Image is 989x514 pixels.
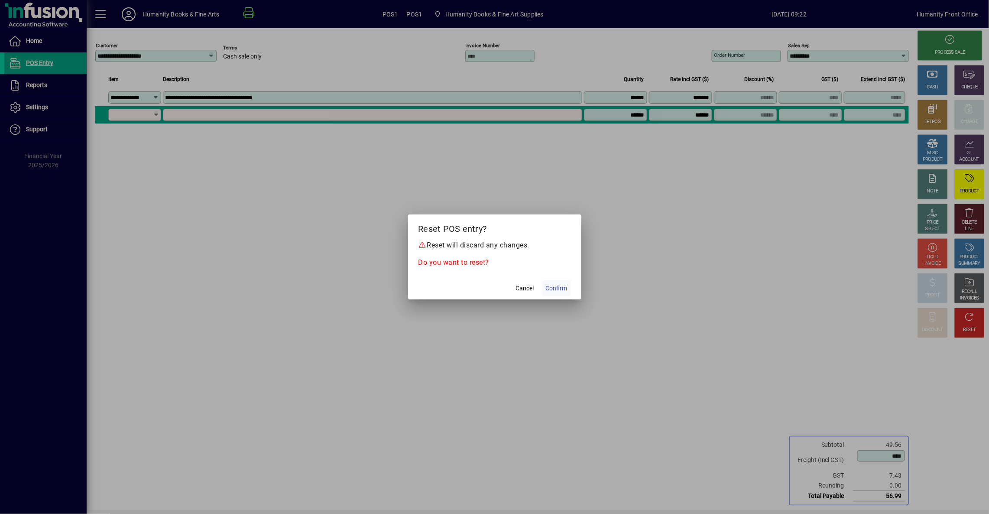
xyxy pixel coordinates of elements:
span: Confirm [546,284,567,293]
p: Reset will discard any changes. [418,240,571,250]
p: Do you want to reset? [418,257,571,268]
span: Cancel [516,284,534,293]
button: Cancel [511,280,539,296]
h2: Reset POS entry? [408,215,581,240]
button: Confirm [542,280,571,296]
